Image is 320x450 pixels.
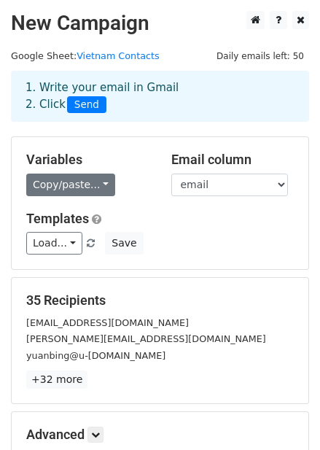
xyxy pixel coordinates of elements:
[77,50,159,61] a: Vietnam Contacts
[26,211,89,226] a: Templates
[15,79,305,113] div: 1. Write your email in Gmail 2. Click
[211,50,309,61] a: Daily emails left: 50
[11,11,309,36] h2: New Campaign
[247,380,320,450] iframe: Chat Widget
[211,48,309,64] span: Daily emails left: 50
[171,152,294,168] h5: Email column
[105,232,143,255] button: Save
[26,292,294,309] h5: 35 Recipients
[67,96,106,114] span: Send
[11,50,160,61] small: Google Sheet:
[26,317,189,328] small: [EMAIL_ADDRESS][DOMAIN_NAME]
[26,427,294,443] h5: Advanced
[26,232,82,255] a: Load...
[26,350,165,361] small: yuanbing@u‑[DOMAIN_NAME]
[26,174,115,196] a: Copy/paste...
[26,152,149,168] h5: Variables
[26,333,266,344] small: [PERSON_NAME][EMAIL_ADDRESS][DOMAIN_NAME]
[26,371,87,389] a: +32 more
